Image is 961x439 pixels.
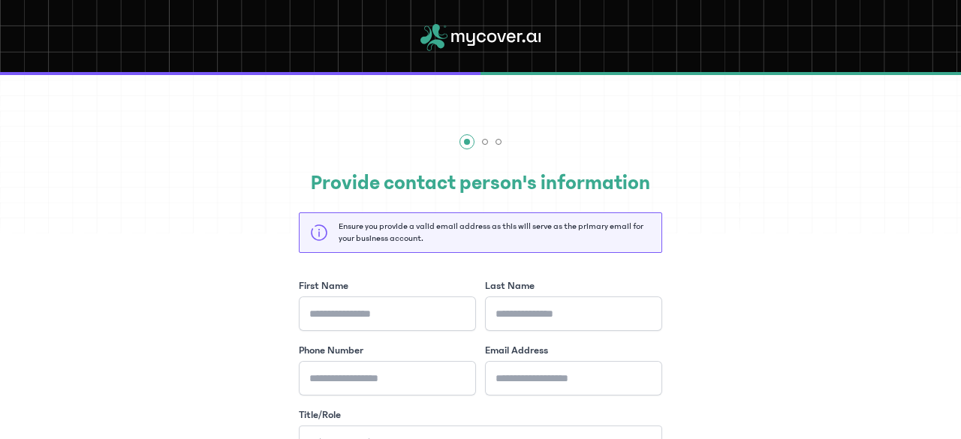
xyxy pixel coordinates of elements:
label: First Name [299,278,348,293]
label: Phone Number [299,343,363,358]
label: Email Address [485,343,548,358]
label: Title/Role [299,407,341,422]
h2: Provide contact person's information [299,167,662,199]
p: Ensure you provide a valid email address as this will serve as the primary email for your busines... [339,221,651,245]
label: Last Name [485,278,535,293]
